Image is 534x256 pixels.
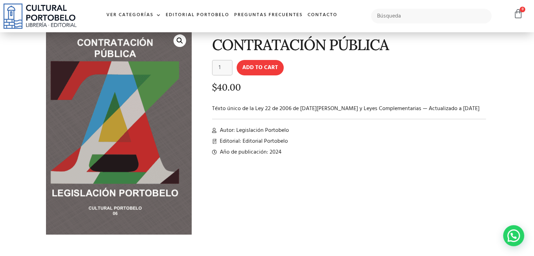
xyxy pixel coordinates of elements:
[163,8,232,23] a: Editorial Portobelo
[218,137,288,146] span: Editorial: Editorial Portobelo
[503,225,524,246] div: Contactar por WhatsApp
[520,7,525,12] span: 0
[513,9,523,19] a: 0
[104,8,163,23] a: Ver Categorías
[212,105,486,113] p: Téxto único de la Ley 22 de 2006 de [DATE][PERSON_NAME] y Leyes Complementarias — Actualizado a [...
[212,36,486,53] h1: CONTRATACIÓN PÚBLICA
[212,60,232,75] input: Product quantity
[212,81,217,93] span: $
[305,8,340,23] a: Contacto
[218,148,282,156] span: Año de publicación: 2024
[173,34,186,47] a: 🔍
[371,9,492,23] input: Búsqueda
[212,81,241,93] bdi: 40.00
[237,60,284,75] button: Add to cart
[218,126,289,135] span: Autor: Legislación Portobelo
[232,8,305,23] a: Preguntas frecuentes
